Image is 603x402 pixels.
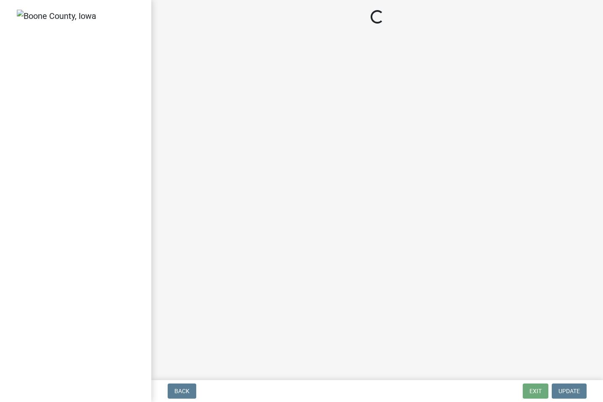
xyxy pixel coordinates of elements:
button: Update [552,383,587,399]
img: Boone County, Iowa [17,10,96,22]
span: Update [558,388,580,394]
span: Back [174,388,190,394]
button: Exit [523,383,548,399]
button: Back [168,383,196,399]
